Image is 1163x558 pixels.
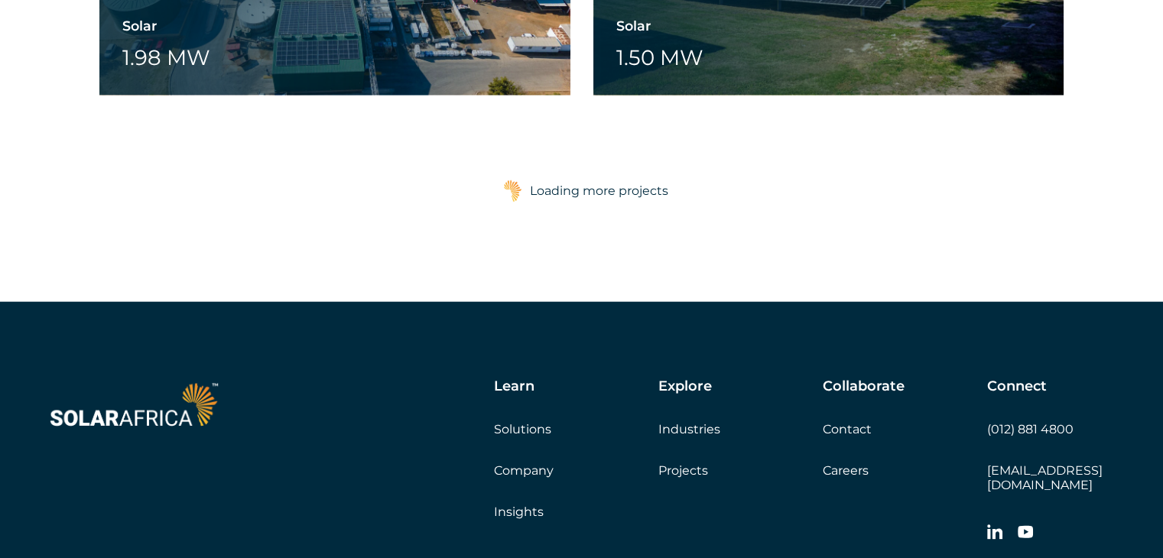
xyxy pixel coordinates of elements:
a: Insights [494,504,544,519]
a: Projects [658,463,708,478]
div: Loading more projects [530,176,668,206]
h5: Learn [494,378,534,395]
a: (012) 881 4800 [987,422,1074,436]
h5: Connect [987,378,1047,395]
a: Contact [823,422,872,436]
a: Company [494,463,554,478]
h5: Explore [658,378,712,395]
h5: Collaborate [823,378,905,395]
a: Careers [823,463,869,478]
a: [EMAIL_ADDRESS][DOMAIN_NAME] [987,463,1103,492]
a: Industries [658,422,720,436]
img: Africa.png [503,180,522,203]
a: Solutions [494,422,551,436]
